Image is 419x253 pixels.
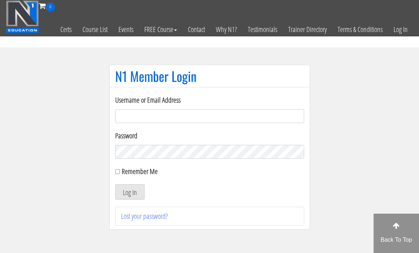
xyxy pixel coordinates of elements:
h1: N1 Member Login [115,69,304,83]
img: n1-education [6,0,39,33]
a: Log In [388,12,413,47]
a: FREE Course [139,12,182,47]
a: Trainer Directory [283,12,332,47]
p: Back To Top [374,236,419,244]
a: Terms & Conditions [332,12,388,47]
a: Course List [77,12,113,47]
a: Lost your password? [121,211,168,221]
a: Events [113,12,139,47]
a: Certs [55,12,77,47]
a: Why N1? [210,12,242,47]
button: Log In [115,184,145,199]
a: Testimonials [242,12,283,47]
a: Contact [182,12,210,47]
label: Password [115,130,304,141]
a: 0 [39,1,55,11]
span: 0 [46,3,55,12]
label: Remember Me [122,166,158,176]
label: Username or Email Address [115,95,304,106]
